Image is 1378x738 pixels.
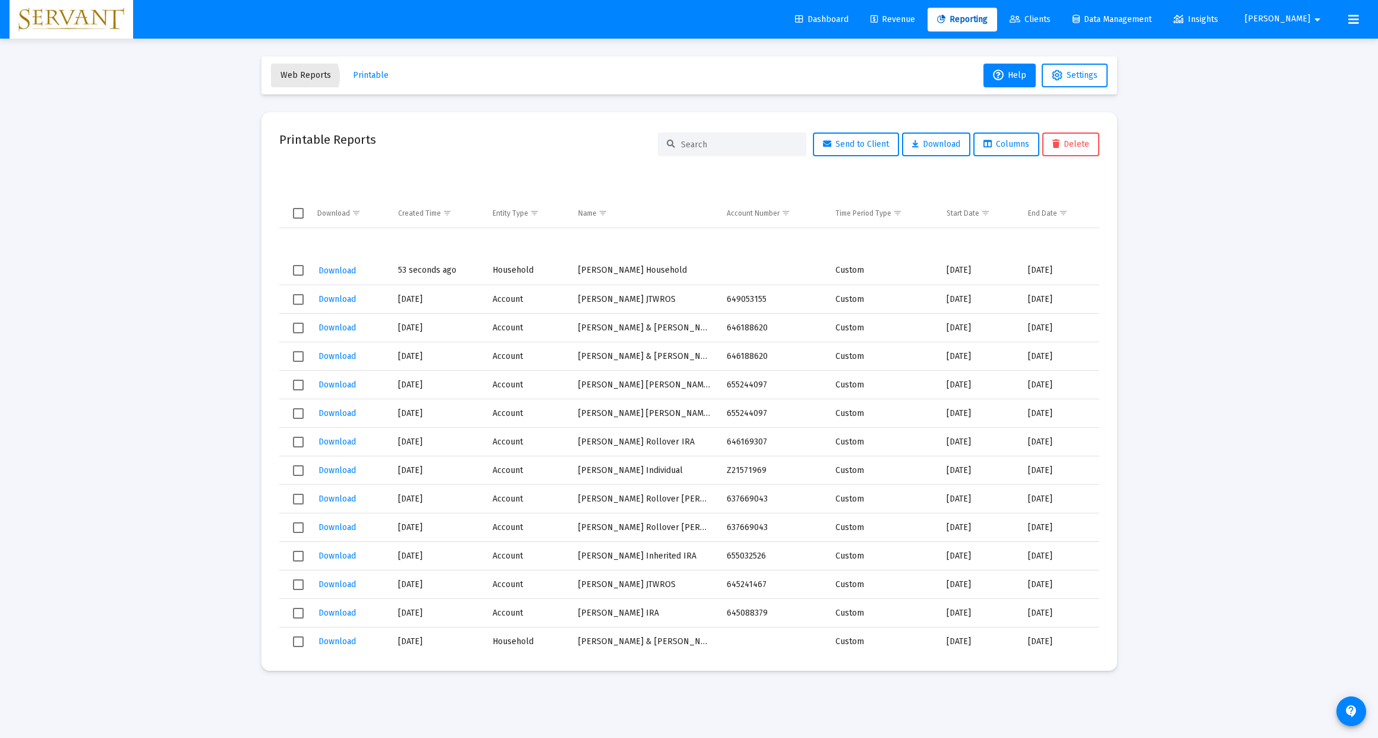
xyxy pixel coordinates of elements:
td: [PERSON_NAME] [PERSON_NAME] LIVING TRUST Inherited IRA [570,399,718,428]
mat-icon: contact_support [1344,704,1358,718]
td: Account [484,599,570,627]
td: Column Time Period Type [827,199,939,228]
td: Account [484,285,570,314]
div: Select all [293,208,304,219]
td: Custom [827,542,939,570]
td: [DATE] [1020,257,1099,285]
button: Download [317,547,357,564]
td: [DATE] [938,257,1020,285]
td: [DATE] [1020,627,1099,656]
td: Household [484,627,570,656]
span: Insights [1174,14,1218,24]
button: Download [317,576,357,593]
td: 649053155 [718,285,827,314]
td: [PERSON_NAME] Individual [570,456,718,485]
button: Columns [973,133,1039,156]
td: Column Download [309,199,390,228]
td: [PERSON_NAME] Inherited IRA [570,542,718,570]
td: [DATE] [390,627,484,656]
td: [DATE] [1020,342,1099,371]
td: [DATE] [1020,399,1099,428]
div: Select row [293,351,304,362]
td: 655244097 [718,399,827,428]
td: [DATE] [938,314,1020,342]
div: Data grid [279,171,1099,653]
td: [PERSON_NAME] Rollover [PERSON_NAME] [570,513,718,542]
a: Data Management [1063,8,1161,31]
span: [PERSON_NAME] [1245,14,1310,24]
span: Download [319,323,356,333]
td: [DATE] [390,399,484,428]
button: Help [983,64,1036,87]
td: Custom [827,599,939,627]
div: Select row [293,408,304,419]
div: Start Date [947,209,979,218]
span: Download [319,636,356,646]
span: Download [319,294,356,304]
td: [DATE] [390,428,484,456]
div: Account Number [727,209,780,218]
span: Show filter options for column 'End Date' [1059,209,1068,217]
div: Select row [293,608,304,619]
td: 646169307 [718,428,827,456]
td: [PERSON_NAME] Rollover IRA [570,428,718,456]
span: Web Reports [280,70,331,80]
td: [DATE] [390,485,484,513]
td: [DATE] [390,599,484,627]
div: End Date [1028,209,1057,218]
div: Select row [293,551,304,562]
td: Custom [827,513,939,542]
td: [DATE] [390,371,484,399]
td: [DATE] [938,599,1020,627]
td: Account [484,314,570,342]
a: Clients [1000,8,1060,31]
td: [DATE] [938,570,1020,599]
button: Download [317,433,357,450]
span: Show filter options for column 'Time Period Type' [893,209,902,217]
div: Select row [293,579,304,590]
td: Account [484,428,570,456]
span: Delete [1052,139,1089,149]
span: Show filter options for column 'Download' [352,209,361,217]
td: Custom [827,627,939,656]
a: Reporting [928,8,997,31]
span: Data Management [1073,14,1152,24]
td: 645241467 [718,570,827,599]
span: Show filter options for column 'Entity Type' [530,209,539,217]
td: Column Entity Type [484,199,570,228]
span: Download [319,522,356,532]
td: 655032526 [718,542,827,570]
td: [DATE] [1020,371,1099,399]
td: Account [484,342,570,371]
td: [DATE] [1020,570,1099,599]
span: Download [912,139,960,149]
td: [DATE] [938,342,1020,371]
span: Download [319,351,356,361]
td: [PERSON_NAME] [PERSON_NAME] LIVING TRUST Inherited IRA [570,371,718,399]
span: Clients [1010,14,1051,24]
span: Download [319,437,356,447]
span: Show filter options for column 'Created Time' [443,209,452,217]
h2: Printable Reports [279,130,376,149]
td: Account [484,371,570,399]
span: Dashboard [795,14,849,24]
span: Reporting [937,14,988,24]
span: Download [319,551,356,561]
input: Search [681,140,797,150]
button: Delete [1042,133,1099,156]
a: Insights [1164,8,1228,31]
div: Select row [293,522,304,533]
div: Select row [293,636,304,647]
span: Help [993,70,1026,80]
div: Select row [293,380,304,390]
td: Column Start Date [938,199,1020,228]
td: Custom [827,399,939,428]
td: Column Name [570,199,718,228]
td: Custom [827,456,939,485]
div: Select row [293,294,304,305]
td: Account [484,542,570,570]
button: Download [317,633,357,650]
a: Revenue [861,8,925,31]
span: Show filter options for column 'Account Number' [781,209,790,217]
td: [DATE] [390,570,484,599]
